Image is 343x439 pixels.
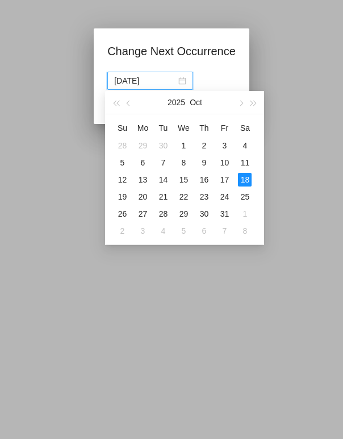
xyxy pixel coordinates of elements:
div: 29 [177,207,190,221]
td: 10/16/2025 [194,171,214,188]
td: 10/10/2025 [214,154,235,171]
div: 28 [156,207,170,221]
th: Fri [214,119,235,137]
div: 12 [115,173,129,187]
input: Select date [114,74,176,87]
td: 10/4/2025 [235,137,255,154]
div: 25 [238,190,252,204]
td: 10/15/2025 [173,171,194,188]
div: 6 [197,224,211,238]
th: Sat [235,119,255,137]
div: 15 [177,173,190,187]
div: 31 [217,207,231,221]
button: Next month (PageDown) [235,91,247,114]
div: 8 [238,224,252,238]
td: 11/3/2025 [132,222,153,239]
div: 27 [136,207,149,221]
td: 10/23/2025 [194,188,214,205]
div: 5 [115,156,129,169]
td: 9/28/2025 [112,137,132,154]
td: 10/19/2025 [112,188,132,205]
button: Previous month (PageUp) [123,91,135,114]
div: 1 [238,207,252,221]
div: 23 [197,190,211,204]
td: 10/31/2025 [214,205,235,222]
th: Sun [112,119,132,137]
button: Last year (Control + left) [110,91,122,114]
td: 10/21/2025 [153,188,173,205]
div: 3 [136,224,149,238]
div: 7 [156,156,170,169]
div: 1 [177,139,190,152]
td: 9/30/2025 [153,137,173,154]
td: 11/6/2025 [194,222,214,239]
th: Thu [194,119,214,137]
td: 10/11/2025 [235,154,255,171]
td: 10/26/2025 [112,205,132,222]
td: 10/1/2025 [173,137,194,154]
td: 10/18/2025 [235,171,255,188]
h1: Change Next Occurrence [107,42,236,60]
div: 4 [156,224,170,238]
div: 17 [217,173,231,187]
td: 11/1/2025 [235,205,255,222]
div: 16 [197,173,211,187]
td: 10/2/2025 [194,137,214,154]
td: 11/7/2025 [214,222,235,239]
div: 19 [115,190,129,204]
div: 2 [197,139,211,152]
td: 10/29/2025 [173,205,194,222]
td: 10/28/2025 [153,205,173,222]
div: 3 [217,139,231,152]
td: 10/13/2025 [132,171,153,188]
td: 10/25/2025 [235,188,255,205]
div: 14 [156,173,170,187]
div: 24 [217,190,231,204]
td: 11/2/2025 [112,222,132,239]
td: 10/20/2025 [132,188,153,205]
div: 6 [136,156,149,169]
td: 10/27/2025 [132,205,153,222]
td: 10/6/2025 [132,154,153,171]
td: 10/24/2025 [214,188,235,205]
td: 10/14/2025 [153,171,173,188]
div: 7 [217,224,231,238]
td: 10/5/2025 [112,154,132,171]
td: 10/7/2025 [153,154,173,171]
td: 9/29/2025 [132,137,153,154]
td: 10/9/2025 [194,154,214,171]
td: 10/8/2025 [173,154,194,171]
div: 13 [136,173,149,187]
button: 2025 [168,91,185,114]
th: Wed [173,119,194,137]
div: 30 [197,207,211,221]
div: 21 [156,190,170,204]
div: 26 [115,207,129,221]
div: 18 [238,173,252,187]
td: 11/8/2025 [235,222,255,239]
td: 11/4/2025 [153,222,173,239]
div: 10 [217,156,231,169]
div: 30 [156,139,170,152]
div: 5 [177,224,190,238]
div: 29 [136,139,149,152]
td: 11/5/2025 [173,222,194,239]
button: Oct [190,91,202,114]
td: 10/30/2025 [194,205,214,222]
th: Mon [132,119,153,137]
div: 2 [115,224,129,238]
td: 10/17/2025 [214,171,235,188]
button: Next year (Control + right) [247,91,260,114]
div: 4 [238,139,252,152]
div: 22 [177,190,190,204]
div: 20 [136,190,149,204]
td: 10/12/2025 [112,171,132,188]
div: 11 [238,156,252,169]
td: 10/22/2025 [173,188,194,205]
td: 10/3/2025 [214,137,235,154]
div: 9 [197,156,211,169]
div: 28 [115,139,129,152]
div: 8 [177,156,190,169]
th: Tue [153,119,173,137]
